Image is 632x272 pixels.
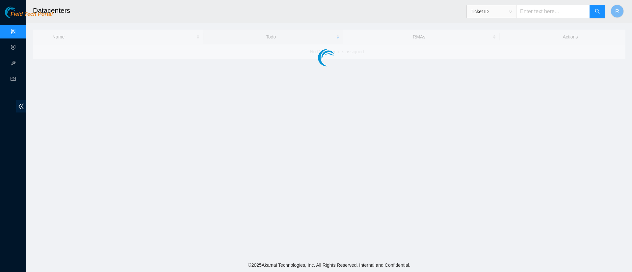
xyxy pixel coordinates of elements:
span: read [11,73,16,87]
a: Akamai TechnologiesField Tech Portal [5,12,53,20]
span: double-left [16,100,26,112]
img: Akamai Technologies [5,7,33,18]
footer: © 2025 Akamai Technologies, Inc. All Rights Reserved. Internal and Confidential. [26,258,632,272]
span: Field Tech Portal [11,11,53,17]
span: search [595,9,600,15]
input: Enter text here... [516,5,590,18]
span: Ticket ID [471,7,512,16]
button: search [590,5,605,18]
button: R [611,5,624,18]
span: R [615,7,619,15]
